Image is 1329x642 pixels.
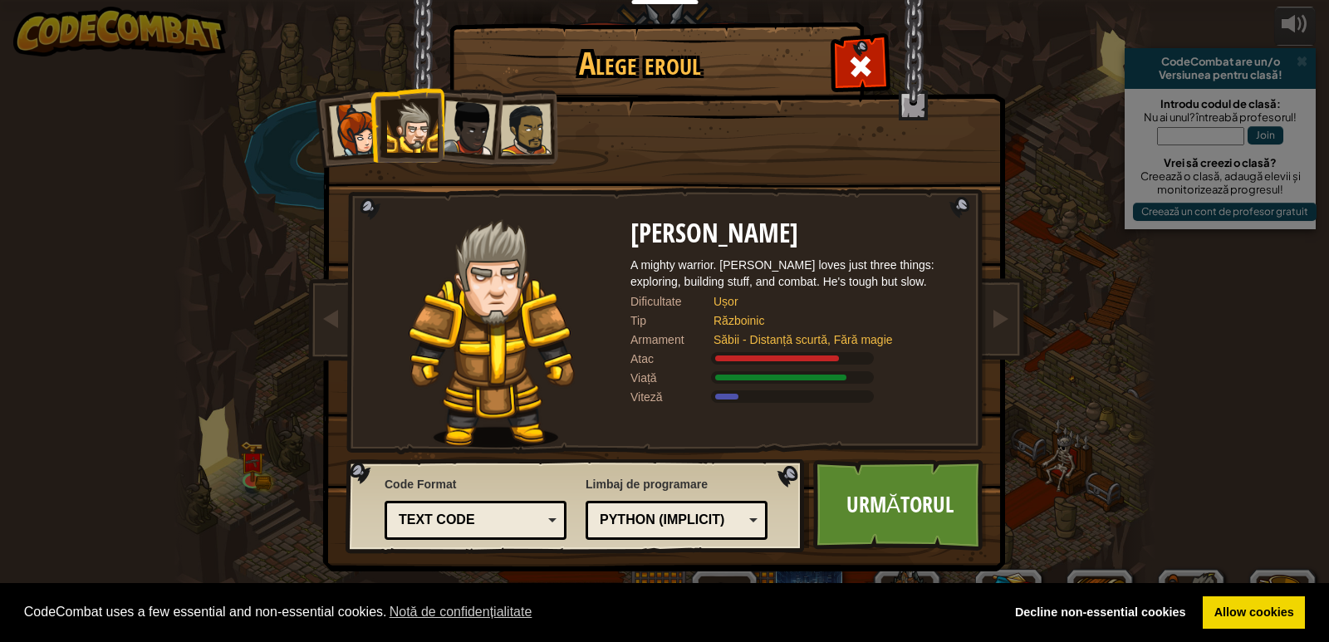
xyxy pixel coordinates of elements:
a: learn more about cookies [387,600,535,625]
div: Ușor [714,293,946,310]
li: Alejandro the Duelist [482,89,558,166]
span: CodeCombat uses a few essential and non-essential cookies. [24,600,991,625]
a: allow cookies [1203,596,1305,630]
div: Atac [630,350,714,367]
li: Sir Tharin Thunderfist [370,87,444,163]
span: Code Format [385,476,566,493]
div: A mighty warrior. [PERSON_NAME] loves just three things: exploring, building stuff, and combat. H... [630,257,963,290]
li: Captain Anya Weston [310,86,391,168]
div: Tip [630,312,714,329]
div: Viteză [630,389,714,405]
div: Săbii - Distanță scurtă, Fără magie [714,331,946,348]
div: Dificultate [630,293,714,310]
img: language-selector-background.png [346,459,809,554]
div: Armament [630,331,714,348]
img: knight-pose.png [409,219,576,448]
span: Limbaj de programare [586,476,767,493]
a: deny cookies [1003,596,1197,630]
div: Viață [630,370,714,386]
li: Lady Ida Justheart [423,84,504,165]
a: Următorul [813,459,987,551]
div: Se deplasează cu 6 metri pe secundă. [630,389,963,405]
h1: Alege eroul [453,47,826,81]
div: Oferă 120% din cele listate Războinic Damage cu arma. [630,350,963,367]
div: Text code [399,511,542,530]
div: Primește 140% din cele listate Războinic Stare armură. [630,370,963,386]
div: Războinic [714,312,946,329]
div: Python (Implicit) [600,511,743,530]
h2: [PERSON_NAME] [630,219,963,248]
